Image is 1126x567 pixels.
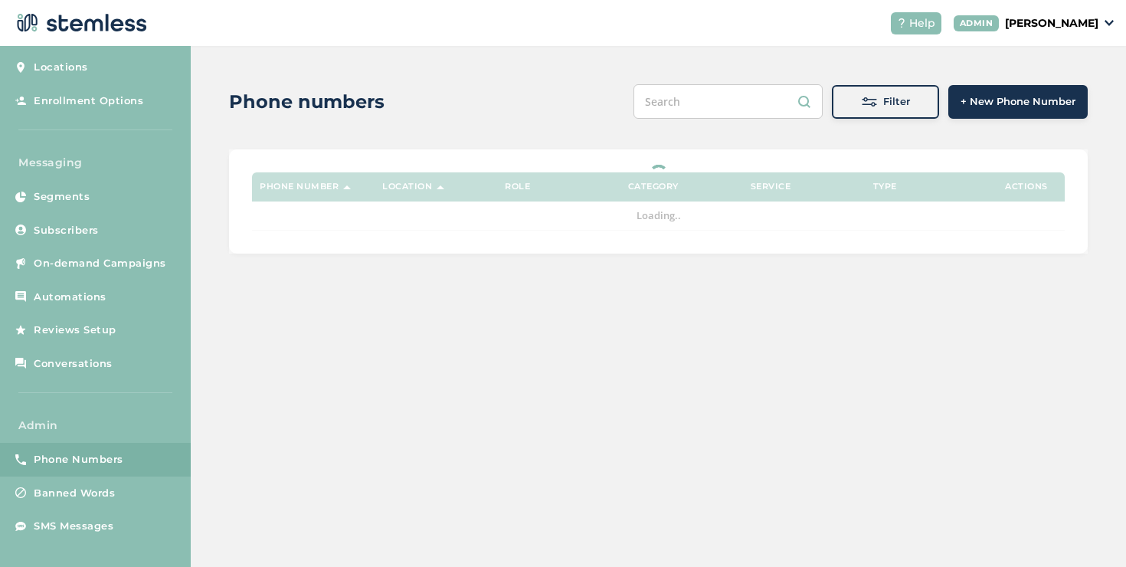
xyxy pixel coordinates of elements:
[34,93,143,109] span: Enrollment Options
[909,15,935,31] span: Help
[948,85,1088,119] button: + New Phone Number
[34,223,99,238] span: Subscribers
[34,256,166,271] span: On-demand Campaigns
[1005,15,1098,31] p: [PERSON_NAME]
[897,18,906,28] img: icon-help-white-03924b79.svg
[34,452,123,467] span: Phone Numbers
[12,8,147,38] img: logo-dark-0685b13c.svg
[34,290,106,305] span: Automations
[1049,493,1126,567] iframe: Chat Widget
[832,85,939,119] button: Filter
[1105,20,1114,26] img: icon_down-arrow-small-66adaf34.svg
[961,94,1075,110] span: + New Phone Number
[34,189,90,205] span: Segments
[34,60,88,75] span: Locations
[34,323,116,338] span: Reviews Setup
[954,15,1000,31] div: ADMIN
[883,94,910,110] span: Filter
[229,88,385,116] h2: Phone numbers
[633,84,823,119] input: Search
[34,519,113,534] span: SMS Messages
[34,356,113,372] span: Conversations
[34,486,115,501] span: Banned Words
